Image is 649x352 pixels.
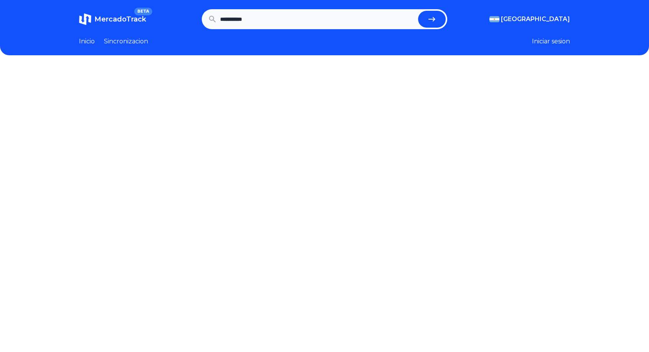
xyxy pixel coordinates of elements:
span: [GEOGRAPHIC_DATA] [501,15,570,24]
span: BETA [134,8,152,15]
button: Iniciar sesion [532,37,570,46]
a: Sincronizacion [104,37,148,46]
button: [GEOGRAPHIC_DATA] [489,15,570,24]
img: Argentina [489,16,499,22]
a: Inicio [79,37,95,46]
a: MercadoTrackBETA [79,13,146,25]
span: MercadoTrack [94,15,146,23]
img: MercadoTrack [79,13,91,25]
